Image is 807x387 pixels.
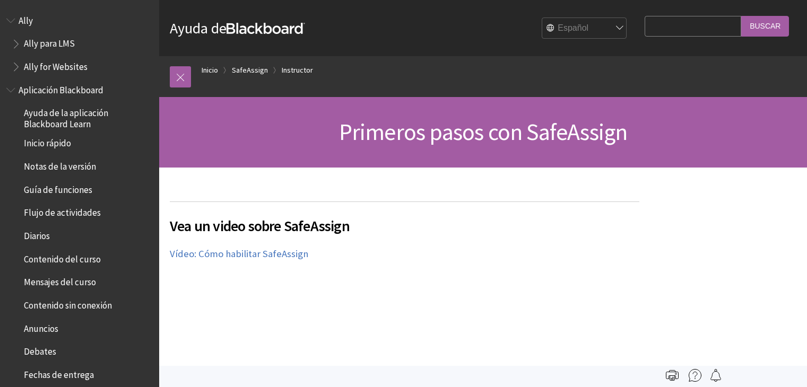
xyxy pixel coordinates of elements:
span: Debates [24,343,56,357]
input: Buscar [741,16,789,37]
span: Aplicación Blackboard [19,81,103,95]
span: Ally [19,12,33,26]
span: Contenido del curso [24,250,101,265]
span: Flujo de actividades [24,204,101,218]
a: Inicio [202,64,218,77]
span: Contenido sin conexión [24,296,112,311]
span: Ally for Websites [24,58,88,72]
a: Vídeo: Cómo habilitar SafeAssign [170,248,308,260]
a: Ayuda deBlackboard [170,19,305,38]
img: More help [689,369,701,382]
select: Site Language Selector [542,18,627,39]
span: Ally para LMS [24,35,75,49]
span: Primeros pasos con SafeAssign [339,117,628,146]
img: Follow this page [709,369,722,382]
h2: Vea un video sobre SafeAssign [170,201,639,237]
a: SafeAssign [232,64,268,77]
span: Ayuda de la aplicación Blackboard Learn [24,104,152,129]
nav: Book outline for Anthology Ally Help [6,12,153,76]
a: Instructor [282,64,313,77]
img: Print [666,369,679,382]
span: Diarios [24,227,50,241]
strong: Blackboard [227,23,305,34]
span: Guía de funciones [24,181,92,195]
span: Fechas de entrega [24,366,94,380]
span: Mensajes del curso [24,274,96,288]
span: Anuncios [24,320,58,334]
span: Inicio rápido [24,135,71,149]
span: Notas de la versión [24,157,96,172]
